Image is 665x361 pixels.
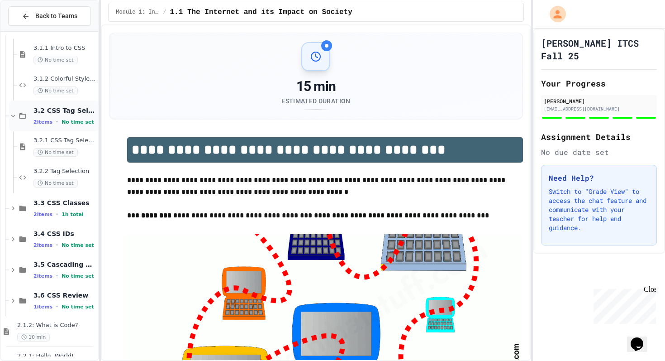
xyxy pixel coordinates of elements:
[33,137,96,144] span: 3.2.1 CSS Tag Selection
[17,352,96,360] span: 2.2.1: Hello, World!
[33,212,52,217] span: 2 items
[549,187,649,232] p: Switch to "Grade View" to access the chat feature and communicate with your teacher for help and ...
[541,130,657,143] h2: Assignment Details
[62,304,94,310] span: No time set
[33,44,96,52] span: 3.1.1 Intro to CSS
[590,285,656,324] iframe: chat widget
[33,242,52,248] span: 2 items
[540,4,568,24] div: My Account
[33,304,52,310] span: 1 items
[33,291,96,299] span: 3.6 CSS Review
[33,230,96,238] span: 3.4 CSS IDs
[56,118,58,125] span: •
[56,272,58,279] span: •
[33,179,78,188] span: No time set
[62,273,94,279] span: No time set
[33,260,96,269] span: 3.5 Cascading Rules
[62,212,84,217] span: 1h total
[4,4,62,58] div: Chat with us now!Close
[33,119,52,125] span: 2 items
[56,241,58,249] span: •
[33,199,96,207] span: 3.3 CSS Classes
[33,148,78,157] span: No time set
[541,37,657,62] h1: [PERSON_NAME] ITCS Fall 25
[62,242,94,248] span: No time set
[56,211,58,218] span: •
[8,6,91,26] button: Back to Teams
[33,273,52,279] span: 2 items
[281,96,350,106] div: Estimated Duration
[541,77,657,90] h2: Your Progress
[163,9,166,16] span: /
[33,75,96,83] span: 3.1.2 Colorful Style Sheets
[170,7,352,18] span: 1.1 The Internet and its Impact on Society
[33,56,78,64] span: No time set
[17,333,50,342] span: 10 min
[541,147,657,158] div: No due date set
[33,168,96,175] span: 3.2.2 Tag Selection
[281,78,350,95] div: 15 min
[33,87,78,95] span: No time set
[62,119,94,125] span: No time set
[56,303,58,310] span: •
[33,106,96,115] span: 3.2 CSS Tag Selection
[544,97,654,105] div: [PERSON_NAME]
[627,325,656,352] iframe: chat widget
[35,11,77,21] span: Back to Teams
[549,173,649,183] h3: Need Help?
[116,9,159,16] span: Module 1: Intro to the Web
[544,106,654,112] div: [EMAIL_ADDRESS][DOMAIN_NAME]
[17,322,96,329] span: 2.1.2: What is Code?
